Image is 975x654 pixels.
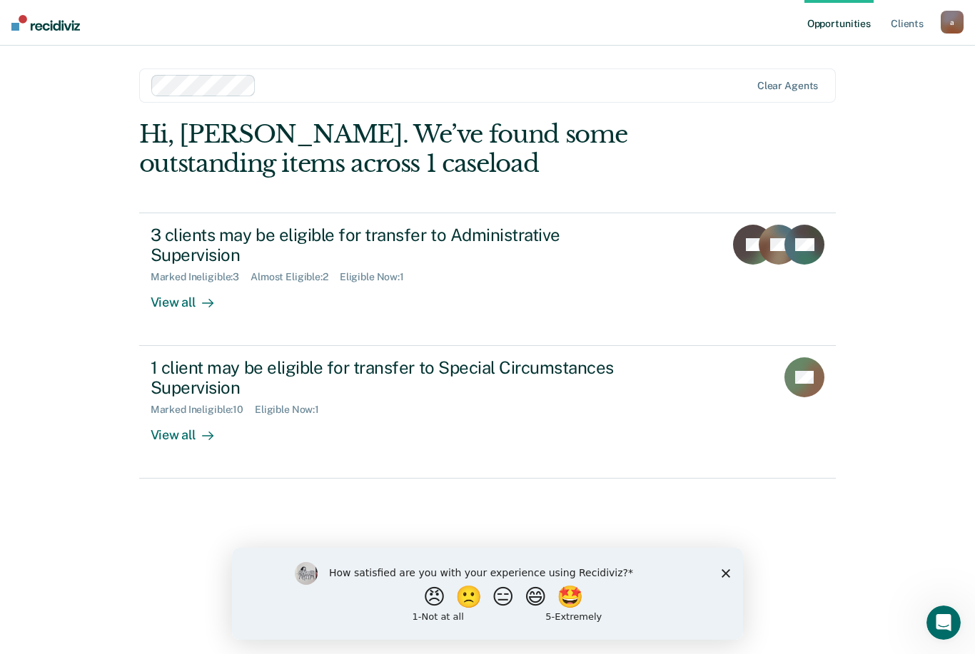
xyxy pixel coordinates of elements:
div: Eligible Now : 1 [340,271,415,283]
div: Almost Eligible : 2 [251,271,340,283]
div: View all [151,416,231,444]
div: Eligible Now : 1 [255,404,330,416]
iframe: Survey by Kim from Recidiviz [232,548,743,640]
iframe: Intercom live chat [926,606,961,640]
div: Marked Ineligible : 3 [151,271,251,283]
div: Hi, [PERSON_NAME]. We’ve found some outstanding items across 1 caseload [139,120,697,178]
a: 1 client may be eligible for transfer to Special Circumstances SupervisionMarked Ineligible:10Eli... [139,346,837,479]
a: 3 clients may be eligible for transfer to Administrative SupervisionMarked Ineligible:3Almost Eli... [139,213,837,346]
div: 1 client may be eligible for transfer to Special Circumstances Supervision [151,357,652,399]
div: Clear agents [757,80,818,92]
img: Recidiviz [11,15,80,31]
button: a [941,11,964,34]
div: 3 clients may be eligible for transfer to Administrative Supervision [151,225,652,266]
div: View all [151,283,231,311]
div: Marked Ineligible : 10 [151,404,255,416]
